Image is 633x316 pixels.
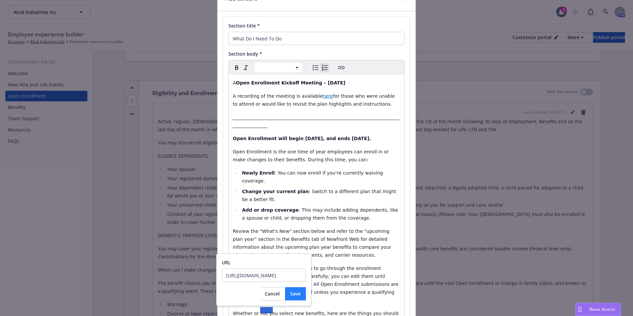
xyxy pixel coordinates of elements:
span: Review the "What's New" section below and refer to the "upcoming plan year" section in the Benefi... [233,229,393,258]
span: Section body * [228,51,262,57]
em: _______________________________________________________________________________________ [233,115,400,128]
span: A recording of the meeting is available [233,93,323,99]
span: : This may include adding dependents, like a spouse or child, or dropping them from the coverage. [242,207,400,221]
strong: Open Enrollment will begin [DATE], and ends [DATE]. [233,136,371,141]
div: Drag to move [576,303,584,316]
span: A [233,80,236,85]
span: Section title * [228,23,260,29]
button: Create link [337,63,346,72]
a: here [323,93,333,99]
span: : Switch to a different plan that might be a better fit. [242,189,398,202]
button: Nova Assist [575,303,621,316]
span: Open Enrollment is the one time of year employees can enroll in or make changes to their benefits... [233,149,390,162]
span: Beginning on [DATE], login to UKG to go through the enrollment process. Review your selections ca... [233,266,400,303]
span: Cancel [265,290,280,297]
button: Bulleted list [311,63,320,72]
button: Block type [255,63,302,72]
button: Save [285,287,306,300]
button: Bold [232,63,241,72]
input: Add title here [228,32,405,45]
span: Nova Assist [589,306,615,312]
strong: Add or drop coverage [242,207,299,213]
button: Numbered list [320,63,329,72]
strong: Open Enrollment Kickoff Meeting – [DATE] [236,80,346,85]
button: Cancel [261,287,284,300]
span: Save [290,290,301,297]
span: URL [222,259,231,266]
button: Italic [241,63,251,72]
strong: Change your current plan [242,189,309,194]
div: toggle group [311,63,329,72]
strong: Newly Enroll [242,170,275,176]
span: : You can now enroll if you’re currently waiving coverage. [242,170,384,184]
